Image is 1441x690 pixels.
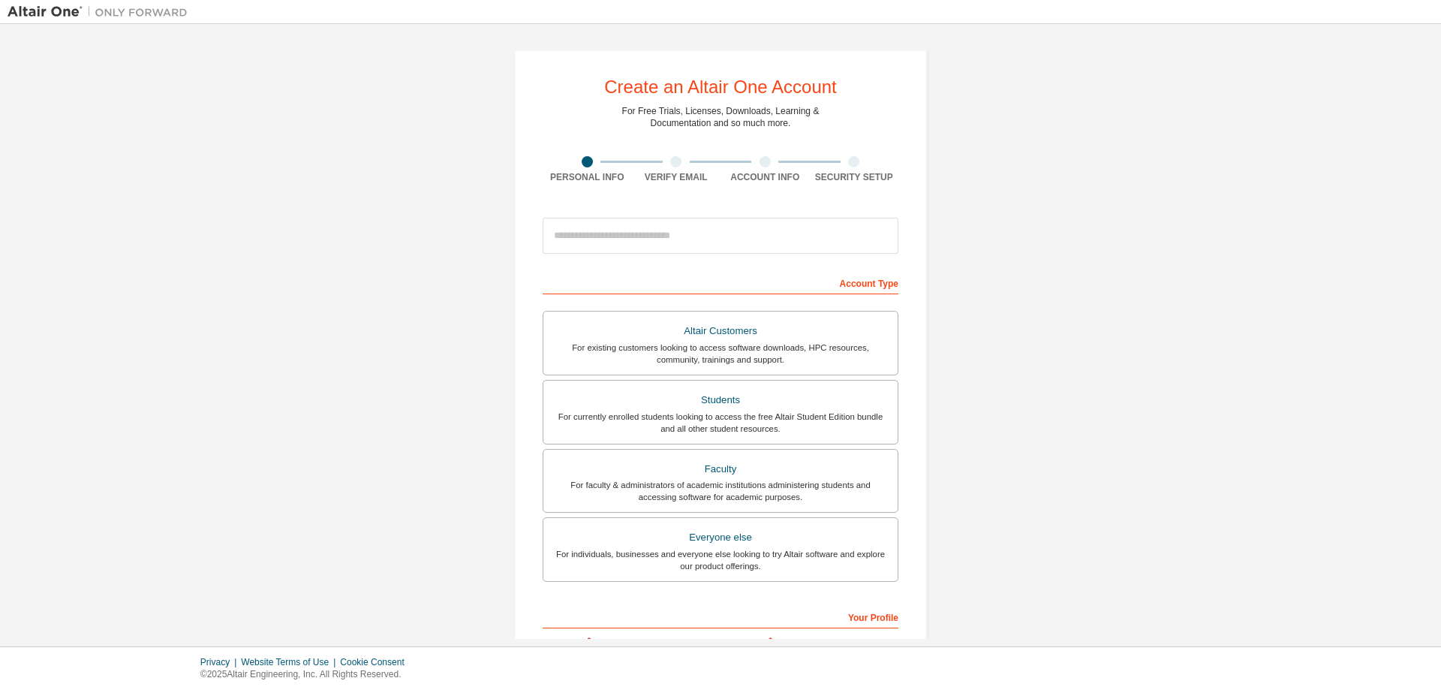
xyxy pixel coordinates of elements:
[200,668,414,681] p: © 2025 Altair Engineering, Inc. All Rights Reserved.
[810,171,899,183] div: Security Setup
[552,459,889,480] div: Faculty
[622,105,820,129] div: For Free Trials, Licenses, Downloads, Learning & Documentation and so much more.
[340,656,413,668] div: Cookie Consent
[632,171,721,183] div: Verify Email
[543,604,898,628] div: Your Profile
[552,527,889,548] div: Everyone else
[552,479,889,503] div: For faculty & administrators of academic institutions administering students and accessing softwa...
[552,548,889,572] div: For individuals, businesses and everyone else looking to try Altair software and explore our prod...
[725,636,898,648] label: Last Name
[552,321,889,342] div: Altair Customers
[543,171,632,183] div: Personal Info
[552,390,889,411] div: Students
[552,411,889,435] div: For currently enrolled students looking to access the free Altair Student Edition bundle and all ...
[8,5,195,20] img: Altair One
[552,342,889,366] div: For existing customers looking to access software downloads, HPC resources, community, trainings ...
[543,636,716,648] label: First Name
[241,656,340,668] div: Website Terms of Use
[604,78,837,96] div: Create an Altair One Account
[200,656,241,668] div: Privacy
[720,171,810,183] div: Account Info
[543,270,898,294] div: Account Type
